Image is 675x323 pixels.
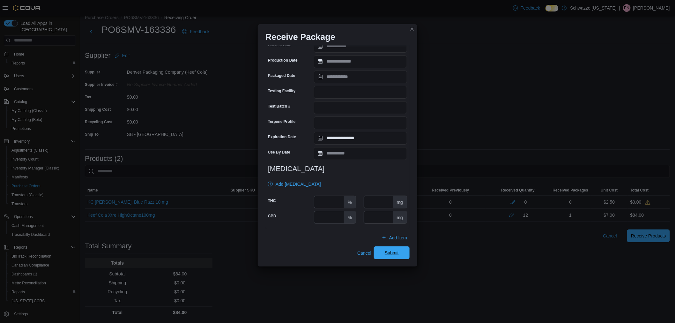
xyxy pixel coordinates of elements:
[268,165,407,173] h3: [MEDICAL_DATA]
[268,150,290,155] label: Use By Date
[393,196,407,208] div: mg
[344,211,355,223] div: %
[265,178,323,191] button: Add [MEDICAL_DATA]
[268,104,290,109] label: Test Batch #
[268,88,295,94] label: Testing Facility
[408,26,416,33] button: Closes this modal window
[268,73,295,78] label: Packaged Date
[268,58,298,63] label: Production Date
[265,32,335,42] h1: Receive Package
[268,134,296,139] label: Expiration Date
[357,250,371,256] span: Cancel
[268,119,295,124] label: Terpene Profile
[379,231,410,244] button: Add Item
[355,247,374,259] button: Cancel
[314,55,407,68] input: Press the down key to open a popover containing a calendar.
[389,235,407,241] span: Add Item
[314,132,407,145] input: Press the down key to open a popover containing a calendar.
[276,181,321,187] span: Add [MEDICAL_DATA]
[385,250,399,256] span: Submit
[268,42,291,48] label: Harvest Date
[374,246,410,259] button: Submit
[314,71,407,83] input: Press the down key to open a popover containing a calendar.
[344,196,355,208] div: %
[393,211,407,223] div: mg
[314,147,407,160] input: Press the down key to open a popover containing a calendar.
[268,214,276,219] label: CBD
[314,40,407,53] input: Press the down key to open a popover containing a calendar.
[268,198,276,203] label: THC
